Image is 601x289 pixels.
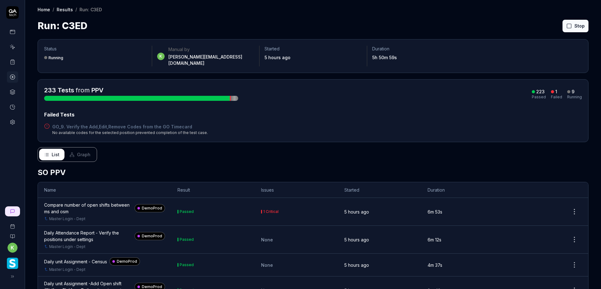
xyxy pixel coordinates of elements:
div: Passed [532,95,546,99]
h1: Run: C3ED [38,19,87,33]
span: List [52,151,59,158]
a: Daily unit Assignment - Census [44,258,107,265]
a: Master Login - Dept [49,216,85,222]
time: 4m 37s [428,262,442,268]
th: Result [171,182,254,198]
span: from [76,86,90,94]
div: None [261,236,332,243]
span: DemoProd [142,233,162,239]
span: Graph [77,151,90,158]
div: 9 [572,89,574,95]
a: DemoProd [110,257,140,266]
a: GO_9. Verify the Add,Edit,Remove Codes from the GO Timecard [52,123,208,130]
th: Name [38,182,171,198]
a: Book a call with us [3,219,22,229]
time: 5h 50m 59s [372,55,397,60]
h2: SO PPV [38,167,588,178]
a: DemoProd [135,204,165,212]
a: Compare number of open shifts between ms and osm [44,202,132,215]
span: 233 Tests [44,86,74,94]
time: 5 hours ago [344,209,369,214]
div: / [75,6,77,13]
div: None [261,262,332,268]
img: Smartlinx Logo [7,258,18,269]
p: Status [44,46,147,52]
time: 6m 53s [428,209,442,214]
div: Passed [180,210,194,214]
div: 1 [555,89,557,95]
a: Master Login - Dept [49,267,85,272]
div: Passed [180,263,194,267]
time: 5 hours ago [344,237,369,242]
span: k [157,53,165,60]
span: DemoProd [142,205,162,211]
p: Started [265,46,362,52]
div: Failed Tests [44,111,582,118]
button: Graph [64,149,95,160]
a: New conversation [5,206,20,216]
th: Started [338,182,421,198]
button: List [39,149,64,160]
div: Run: C3ED [80,6,102,13]
div: Manual by [168,46,254,53]
a: PPV [91,86,104,94]
th: Duration [421,182,505,198]
div: Failed [551,95,562,99]
div: Passed [180,238,194,241]
time: 6m 12s [428,237,441,242]
div: 1 Critical [263,210,279,214]
div: / [53,6,54,13]
time: 5 hours ago [265,55,290,60]
button: Stop [562,20,588,32]
div: Running [567,95,582,99]
button: k [8,243,18,253]
p: Duration [372,46,470,52]
a: Daily Attendance Report - Verify the positions under settings [44,230,132,243]
a: DemoProd [135,232,165,240]
div: No available codes for the selected position prevented completion of the test case. [52,130,208,136]
a: Home [38,6,50,13]
div: [PERSON_NAME][EMAIL_ADDRESS][DOMAIN_NAME] [168,54,254,66]
th: Issues [255,182,338,198]
div: 223 [536,89,545,95]
a: Results [57,6,73,13]
a: Documentation [3,229,22,239]
a: Master Login - Dept [49,244,85,250]
time: 5 hours ago [344,262,369,268]
span: DemoProd [117,259,137,264]
div: Running [49,55,63,60]
button: Smartlinx Logo [3,253,22,270]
